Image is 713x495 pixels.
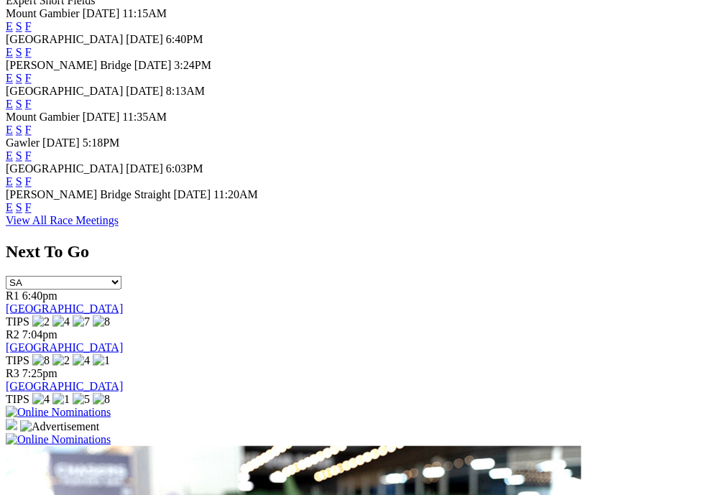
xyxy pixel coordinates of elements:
[93,392,110,405] img: 8
[134,59,172,71] span: [DATE]
[6,214,119,226] a: View All Race Meetings
[83,7,120,19] span: [DATE]
[6,341,123,353] a: [GEOGRAPHIC_DATA]
[25,175,32,188] a: F
[6,111,80,123] span: Mount Gambier
[16,149,22,162] a: S
[93,353,110,366] img: 1
[73,353,90,366] img: 4
[93,315,110,328] img: 8
[6,315,29,327] span: TIPS
[73,392,90,405] img: 5
[6,302,123,314] a: [GEOGRAPHIC_DATA]
[6,46,13,58] a: E
[6,241,707,261] h2: Next To Go
[126,162,163,175] span: [DATE]
[42,137,80,149] span: [DATE]
[6,328,19,340] span: R2
[166,162,203,175] span: 6:03PM
[6,432,111,445] img: Online Nominations
[25,46,32,58] a: F
[73,315,90,328] img: 7
[20,420,99,432] img: Advertisement
[6,175,13,188] a: E
[166,85,205,97] span: 8:13AM
[6,418,17,430] img: 15187_Greyhounds_GreysPlayCentral_Resize_SA_WebsiteBanner_300x115_2025.jpg
[126,85,163,97] span: [DATE]
[32,353,50,366] img: 8
[25,20,32,32] a: F
[16,175,22,188] a: S
[6,20,13,32] a: E
[6,162,123,175] span: [GEOGRAPHIC_DATA]
[25,201,32,213] a: F
[16,124,22,136] a: S
[52,315,70,328] img: 4
[173,188,211,200] span: [DATE]
[16,20,22,32] a: S
[22,366,57,379] span: 7:25pm
[166,33,203,45] span: 6:40PM
[16,201,22,213] a: S
[6,405,111,418] img: Online Nominations
[52,392,70,405] img: 1
[83,137,120,149] span: 5:18PM
[32,315,50,328] img: 2
[126,33,163,45] span: [DATE]
[22,328,57,340] span: 7:04pm
[6,289,19,301] span: R1
[6,353,29,366] span: TIPS
[6,149,13,162] a: E
[52,353,70,366] img: 2
[25,98,32,110] a: F
[6,98,13,110] a: E
[6,7,80,19] span: Mount Gambier
[6,379,123,392] a: [GEOGRAPHIC_DATA]
[16,72,22,84] a: S
[16,98,22,110] a: S
[6,366,19,379] span: R3
[6,59,132,71] span: [PERSON_NAME] Bridge
[6,392,29,404] span: TIPS
[6,137,40,149] span: Gawler
[25,72,32,84] a: F
[25,124,32,136] a: F
[6,201,13,213] a: E
[213,188,258,200] span: 11:20AM
[83,111,120,123] span: [DATE]
[122,7,167,19] span: 11:15AM
[6,72,13,84] a: E
[6,33,123,45] span: [GEOGRAPHIC_DATA]
[6,85,123,97] span: [GEOGRAPHIC_DATA]
[16,46,22,58] a: S
[25,149,32,162] a: F
[22,289,57,301] span: 6:40pm
[174,59,211,71] span: 3:24PM
[32,392,50,405] img: 4
[122,111,167,123] span: 11:35AM
[6,188,170,200] span: [PERSON_NAME] Bridge Straight
[6,124,13,136] a: E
